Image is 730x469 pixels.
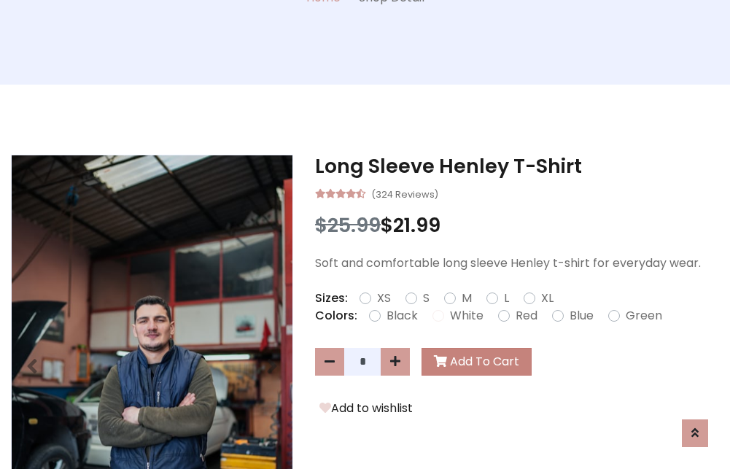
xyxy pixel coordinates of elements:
[387,307,418,325] label: Black
[570,307,594,325] label: Blue
[315,214,719,237] h3: $
[315,155,719,178] h3: Long Sleeve Henley T-Shirt
[371,185,438,202] small: (324 Reviews)
[377,290,391,307] label: XS
[516,307,537,325] label: Red
[315,290,348,307] p: Sizes:
[422,348,532,376] button: Add To Cart
[450,307,484,325] label: White
[315,307,357,325] p: Colors:
[315,212,381,239] span: $25.99
[315,399,417,418] button: Add to wishlist
[423,290,430,307] label: S
[626,307,662,325] label: Green
[541,290,554,307] label: XL
[462,290,472,307] label: M
[504,290,509,307] label: L
[393,212,440,239] span: 21.99
[315,255,719,272] p: Soft and comfortable long sleeve Henley t-shirt for everyday wear.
